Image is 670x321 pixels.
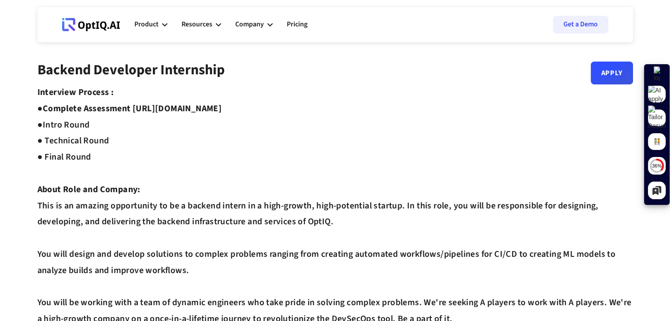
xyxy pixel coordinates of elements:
div: Company [235,18,264,30]
a: Pricing [287,11,307,38]
a: Get a Demo [553,16,608,33]
div: Company [235,11,273,38]
a: Webflow Homepage [62,11,120,38]
strong: Interview Process : [37,86,114,98]
div: Resources [181,18,212,30]
strong: Backend Developer Internship [37,60,225,80]
strong: About Role and Company: [37,183,141,196]
strong: Complete Assessment [URL][DOMAIN_NAME] ● [37,102,222,131]
div: Resources [181,11,221,38]
div: Product [134,18,159,30]
div: Product [134,11,167,38]
a: Apply [591,62,633,84]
